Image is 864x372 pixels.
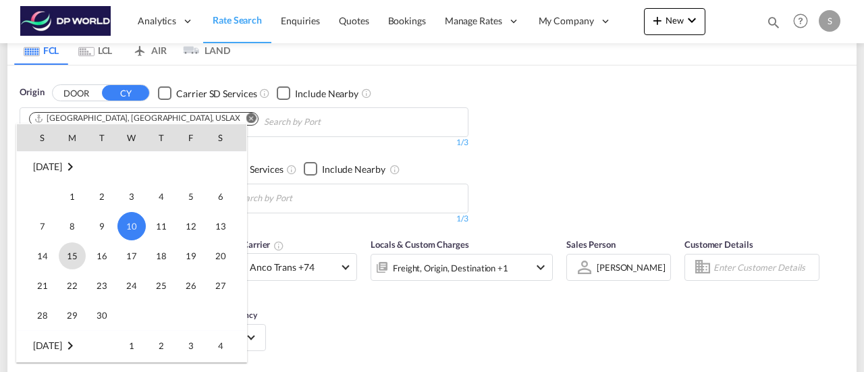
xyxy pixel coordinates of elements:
td: Friday September 19 2025 [176,241,206,271]
span: 3 [118,183,145,210]
md-calendar: Calendar [17,124,246,362]
span: 30 [88,302,115,329]
span: 14 [29,242,56,269]
tr: Week 2 [17,211,246,241]
td: Thursday September 25 2025 [146,271,176,300]
td: Monday September 15 2025 [57,241,87,271]
span: 18 [148,242,175,269]
th: T [146,124,176,151]
tr: Week 4 [17,271,246,300]
td: Monday September 29 2025 [57,300,87,331]
th: S [17,124,57,151]
td: Wednesday September 24 2025 [117,271,146,300]
tr: Week undefined [17,152,246,182]
span: 2 [148,332,175,359]
span: 6 [207,183,234,210]
span: 25 [148,272,175,299]
td: Friday October 3 2025 [176,331,206,361]
td: Wednesday September 10 2025 [117,211,146,241]
td: Sunday September 21 2025 [17,271,57,300]
span: 4 [207,332,234,359]
td: Monday September 22 2025 [57,271,87,300]
td: Saturday October 4 2025 [206,331,246,361]
td: Saturday September 6 2025 [206,182,246,211]
td: September 2025 [17,152,246,182]
td: Thursday September 18 2025 [146,241,176,271]
td: Tuesday September 16 2025 [87,241,117,271]
td: Tuesday September 9 2025 [87,211,117,241]
td: Tuesday September 30 2025 [87,300,117,331]
span: 2 [88,183,115,210]
tr: Week 1 [17,331,246,361]
span: 9 [88,213,115,240]
span: 1 [118,332,145,359]
td: Wednesday September 3 2025 [117,182,146,211]
span: 4 [148,183,175,210]
td: October 2025 [17,331,117,361]
span: 13 [207,213,234,240]
th: M [57,124,87,151]
td: Friday September 12 2025 [176,211,206,241]
span: [DATE] [33,161,62,172]
span: 17 [118,242,145,269]
td: Friday September 26 2025 [176,271,206,300]
span: 8 [59,213,86,240]
tr: Week 3 [17,241,246,271]
span: 22 [59,272,86,299]
span: 23 [88,272,115,299]
td: Tuesday September 2 2025 [87,182,117,211]
td: Sunday September 28 2025 [17,300,57,331]
span: 15 [59,242,86,269]
span: 5 [178,183,205,210]
span: 11 [148,213,175,240]
td: Saturday September 13 2025 [206,211,246,241]
th: F [176,124,206,151]
span: 19 [178,242,205,269]
span: 3 [178,332,205,359]
td: Monday September 1 2025 [57,182,87,211]
td: Saturday September 27 2025 [206,271,246,300]
span: 24 [118,272,145,299]
span: 20 [207,242,234,269]
td: Sunday September 7 2025 [17,211,57,241]
span: 10 [117,212,146,240]
td: Thursday September 11 2025 [146,211,176,241]
td: Thursday October 2 2025 [146,331,176,361]
span: 7 [29,213,56,240]
tr: Week 1 [17,182,246,211]
span: 12 [178,213,205,240]
tr: Week 5 [17,300,246,331]
span: 21 [29,272,56,299]
td: Friday September 5 2025 [176,182,206,211]
th: S [206,124,246,151]
span: 28 [29,302,56,329]
span: 27 [207,272,234,299]
th: T [87,124,117,151]
td: Sunday September 14 2025 [17,241,57,271]
span: 29 [59,302,86,329]
td: Tuesday September 23 2025 [87,271,117,300]
td: Saturday September 20 2025 [206,241,246,271]
span: 1 [59,183,86,210]
th: W [117,124,146,151]
td: Thursday September 4 2025 [146,182,176,211]
td: Wednesday October 1 2025 [117,331,146,361]
td: Monday September 8 2025 [57,211,87,241]
span: 26 [178,272,205,299]
td: Wednesday September 17 2025 [117,241,146,271]
span: 16 [88,242,115,269]
span: [DATE] [33,340,62,351]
